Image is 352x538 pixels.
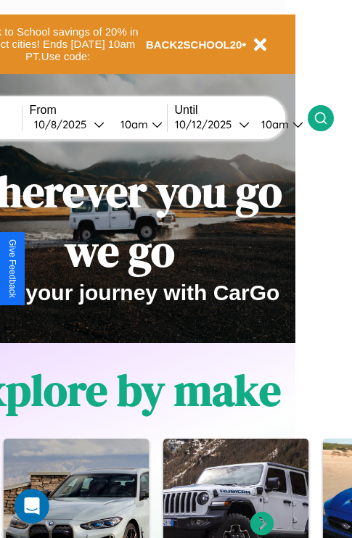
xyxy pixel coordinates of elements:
div: 10 / 8 / 2025 [34,117,94,131]
label: From [30,104,167,117]
div: 10am [113,117,152,131]
button: 10/8/2025 [30,117,109,132]
button: 10am [109,117,167,132]
button: 10am [250,117,308,132]
b: BACK2SCHOOL20 [146,38,242,51]
div: Give Feedback [7,239,17,298]
div: 10am [254,117,292,131]
div: 10 / 12 / 2025 [175,117,239,131]
iframe: Intercom live chat [15,489,49,523]
label: Until [175,104,308,117]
